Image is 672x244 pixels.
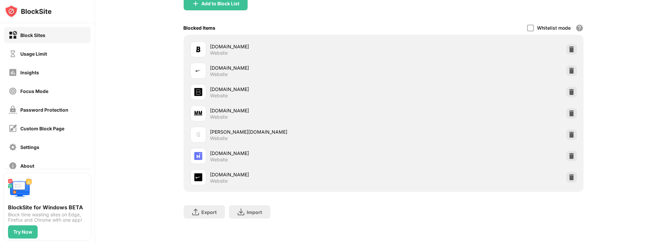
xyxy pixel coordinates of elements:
[210,71,228,77] div: Website
[20,70,39,75] div: Insights
[13,229,32,235] div: Try Now
[537,25,571,31] div: Whitelist mode
[8,177,32,201] img: push-desktop.svg
[210,86,384,93] div: [DOMAIN_NAME]
[194,173,202,181] img: favicons
[9,124,17,133] img: customize-block-page-off.svg
[210,157,228,163] div: Website
[210,64,384,71] div: [DOMAIN_NAME]
[20,51,47,57] div: Usage Limit
[202,209,217,215] div: Export
[20,88,48,94] div: Focus Mode
[8,204,87,211] div: BlockSite for Windows BETA
[210,107,384,114] div: [DOMAIN_NAME]
[210,93,228,99] div: Website
[20,32,45,38] div: Block Sites
[194,67,202,75] img: favicons
[9,162,17,170] img: about-off.svg
[194,152,202,160] img: favicons
[210,171,384,178] div: [DOMAIN_NAME]
[194,88,202,96] img: favicons
[5,5,52,18] img: logo-blocksite.svg
[20,144,39,150] div: Settings
[194,45,202,53] img: favicons
[9,31,17,39] img: block-on.svg
[210,178,228,184] div: Website
[210,128,384,135] div: [PERSON_NAME][DOMAIN_NAME]
[8,212,87,223] div: Block time wasting sites on Edge, Firefox and Chrome with one app!
[9,106,17,114] img: password-protection-off.svg
[20,163,34,169] div: About
[184,25,216,31] div: Blocked Items
[210,135,228,141] div: Website
[20,107,68,113] div: Password Protection
[194,131,202,139] img: favicons
[202,1,240,6] div: Add to Block List
[210,43,384,50] div: [DOMAIN_NAME]
[247,209,262,215] div: Import
[210,150,384,157] div: [DOMAIN_NAME]
[210,50,228,56] div: Website
[9,68,17,77] img: insights-off.svg
[210,114,228,120] div: Website
[9,143,17,151] img: settings-off.svg
[194,109,202,117] img: favicons
[9,87,17,95] img: focus-off.svg
[9,50,17,58] img: time-usage-off.svg
[20,126,64,131] div: Custom Block Page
